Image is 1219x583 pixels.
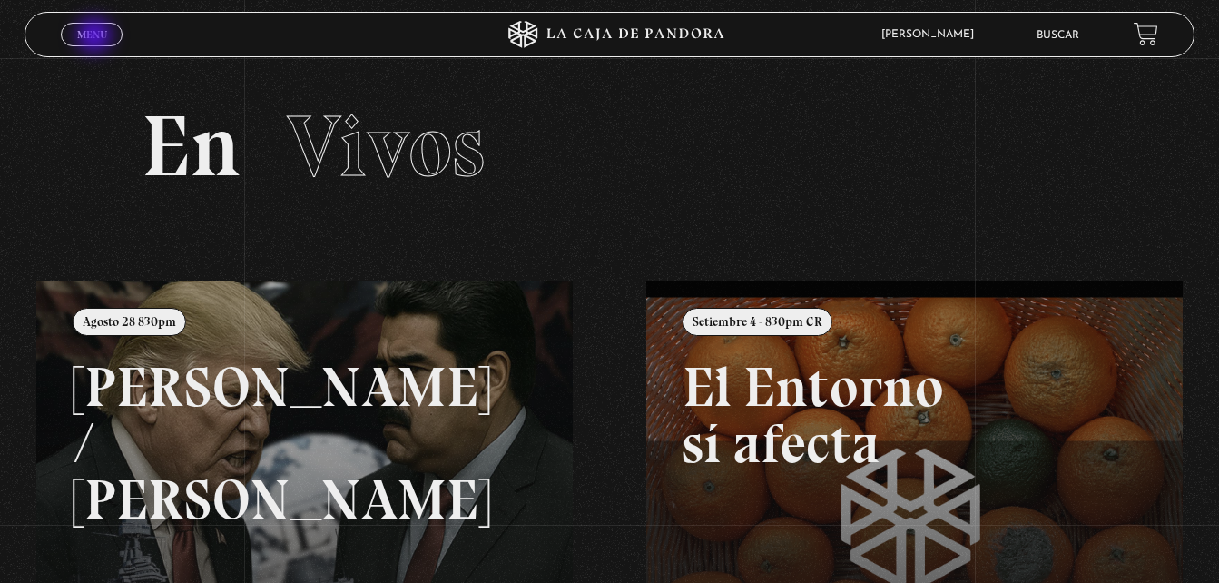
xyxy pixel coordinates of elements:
span: Vivos [287,94,485,198]
span: Menu [77,29,107,40]
h2: En [142,104,1077,190]
a: Buscar [1037,30,1079,41]
span: [PERSON_NAME] [872,29,992,40]
span: Cerrar [71,44,113,57]
a: View your shopping cart [1134,22,1158,46]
